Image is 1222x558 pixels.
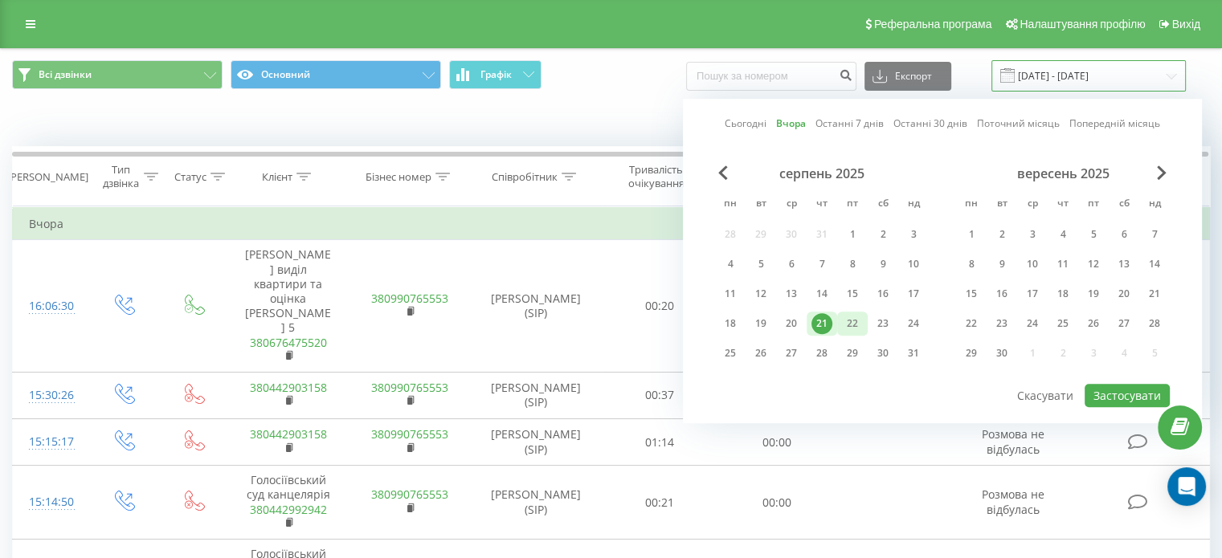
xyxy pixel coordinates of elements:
[480,69,512,80] span: Графік
[720,283,741,304] div: 11
[1144,224,1165,245] div: 7
[781,283,802,304] div: 13
[1078,312,1109,336] div: пт 26 вер 2025 р.
[1172,18,1200,31] span: Вихід
[715,341,746,365] div: пн 25 серп 2025 р.
[903,254,924,275] div: 10
[991,254,1012,275] div: 9
[903,343,924,364] div: 31
[1020,18,1145,31] span: Налаштування профілю
[718,165,728,180] span: Previous Month
[1114,283,1134,304] div: 20
[873,313,893,334] div: 23
[471,372,602,418] td: [PERSON_NAME] (SIP)
[1144,254,1165,275] div: 14
[961,313,982,334] div: 22
[750,283,771,304] div: 12
[842,224,863,245] div: 1
[807,252,837,276] div: чт 7 серп 2025 р.
[776,312,807,336] div: ср 20 серп 2025 р.
[471,466,602,540] td: [PERSON_NAME] (SIP)
[718,466,835,540] td: 00:00
[1083,313,1104,334] div: 26
[807,282,837,306] div: чт 14 серп 2025 р.
[842,343,863,364] div: 29
[1078,282,1109,306] div: пт 19 вер 2025 р.
[1048,252,1078,276] div: чт 11 вер 2025 р.
[749,193,773,217] abbr: вівторок
[898,222,929,246] div: нд 3 серп 2025 р.
[250,380,327,395] a: 380442903158
[991,343,1012,364] div: 30
[471,240,602,373] td: [PERSON_NAME] (SIP)
[1109,252,1139,276] div: сб 13 вер 2025 р.
[868,282,898,306] div: сб 16 серп 2025 р.
[718,193,742,217] abbr: понеділок
[715,282,746,306] div: пн 11 серп 2025 р.
[873,343,893,364] div: 30
[815,116,884,132] a: Останні 7 днів
[837,252,868,276] div: пт 8 серп 2025 р.
[1144,313,1165,334] div: 28
[29,291,72,322] div: 16:06:30
[977,116,1060,132] a: Поточний місяць
[864,62,951,91] button: Експорт
[807,341,837,365] div: чт 28 серп 2025 р.
[250,335,327,350] a: 380676475520
[779,193,803,217] abbr: середа
[898,282,929,306] div: нд 17 серп 2025 р.
[1081,193,1106,217] abbr: п’ятниця
[29,487,72,518] div: 15:14:50
[837,222,868,246] div: пт 1 серп 2025 р.
[449,60,542,89] button: Графік
[956,312,987,336] div: пн 22 вер 2025 р.
[746,282,776,306] div: вт 12 серп 2025 р.
[371,291,448,306] a: 380990765553
[1052,283,1073,304] div: 18
[1078,252,1109,276] div: пт 12 вер 2025 р.
[961,343,982,364] div: 29
[1083,224,1104,245] div: 5
[1069,116,1160,132] a: Попередній місяць
[1052,224,1073,245] div: 4
[1048,222,1078,246] div: чт 4 вер 2025 р.
[840,193,864,217] abbr: п’ятниця
[987,222,1017,246] div: вт 2 вер 2025 р.
[715,312,746,336] div: пн 18 серп 2025 р.
[776,341,807,365] div: ср 27 серп 2025 р.
[1085,384,1170,407] button: Застосувати
[715,252,746,276] div: пн 4 серп 2025 р.
[842,283,863,304] div: 15
[366,170,431,184] div: Бізнес номер
[1020,193,1044,217] abbr: середа
[961,224,982,245] div: 1
[1142,193,1167,217] abbr: неділя
[227,466,349,540] td: Голосіївський суд канцелярія
[1114,224,1134,245] div: 6
[873,283,893,304] div: 16
[961,254,982,275] div: 8
[720,254,741,275] div: 4
[956,341,987,365] div: пн 29 вер 2025 р.
[1144,283,1165,304] div: 21
[1051,193,1075,217] abbr: четвер
[1083,283,1104,304] div: 19
[901,193,926,217] abbr: неділя
[1017,312,1048,336] div: ср 24 вер 2025 р.
[720,313,741,334] div: 18
[1052,313,1073,334] div: 25
[1139,282,1170,306] div: нд 21 вер 2025 р.
[1017,252,1048,276] div: ср 10 вер 2025 р.
[873,224,893,245] div: 2
[1109,312,1139,336] div: сб 27 вер 2025 р.
[602,466,718,540] td: 00:21
[1048,282,1078,306] div: чт 18 вер 2025 р.
[725,116,766,132] a: Сьогодні
[903,224,924,245] div: 3
[990,193,1014,217] abbr: вівторок
[1114,254,1134,275] div: 13
[961,283,982,304] div: 15
[750,343,771,364] div: 26
[715,165,929,181] div: серпень 2025
[1022,313,1043,334] div: 24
